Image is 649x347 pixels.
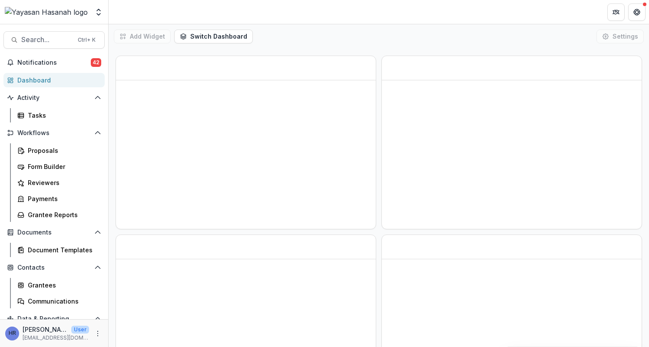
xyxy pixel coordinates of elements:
[112,6,149,18] nav: breadcrumb
[17,76,98,85] div: Dashboard
[14,159,105,174] a: Form Builder
[3,91,105,105] button: Open Activity
[9,330,16,336] div: Hanis Anissa binti Abd Rafar
[3,261,105,274] button: Open Contacts
[21,36,73,44] span: Search...
[28,281,98,290] div: Grantees
[23,325,68,334] p: [PERSON_NAME]
[17,264,91,271] span: Contacts
[91,58,101,67] span: 42
[28,146,98,155] div: Proposals
[607,3,625,21] button: Partners
[596,30,644,43] button: Settings
[174,30,253,43] button: Switch Dashboard
[76,35,97,45] div: Ctrl + K
[17,59,91,66] span: Notifications
[17,229,91,236] span: Documents
[14,243,105,257] a: Document Templates
[628,3,646,21] button: Get Help
[14,108,105,122] a: Tasks
[17,94,91,102] span: Activity
[28,210,98,219] div: Grantee Reports
[71,326,89,334] p: User
[14,294,105,308] a: Communications
[23,334,89,342] p: [EMAIL_ADDRESS][DOMAIN_NAME]
[28,111,98,120] div: Tasks
[3,312,105,326] button: Open Data & Reporting
[28,162,98,171] div: Form Builder
[28,178,98,187] div: Reviewers
[14,208,105,222] a: Grantee Reports
[3,73,105,87] a: Dashboard
[3,126,105,140] button: Open Workflows
[114,30,171,43] button: Add Widget
[14,278,105,292] a: Grantees
[93,328,103,339] button: More
[14,192,105,206] a: Payments
[17,315,91,323] span: Data & Reporting
[17,129,91,137] span: Workflows
[14,175,105,190] a: Reviewers
[5,7,88,17] img: Yayasan Hasanah logo
[3,225,105,239] button: Open Documents
[3,31,105,49] button: Search...
[3,56,105,69] button: Notifications42
[28,297,98,306] div: Communications
[93,3,105,21] button: Open entity switcher
[14,143,105,158] a: Proposals
[28,194,98,203] div: Payments
[28,245,98,254] div: Document Templates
